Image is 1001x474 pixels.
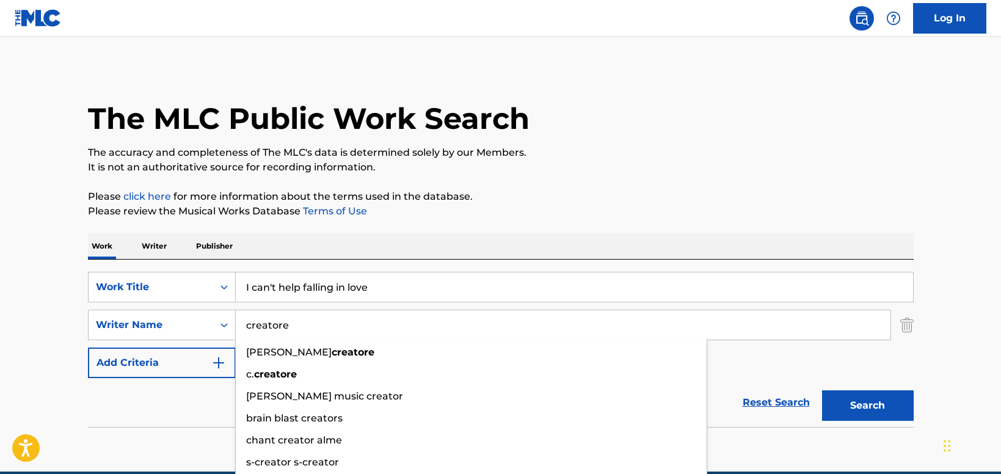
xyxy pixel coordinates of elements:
p: Work [88,233,116,259]
a: Reset Search [737,389,816,416]
span: [PERSON_NAME] music creator [246,390,403,402]
p: Please review the Musical Works Database [88,204,914,219]
span: [PERSON_NAME] [246,346,332,358]
a: Public Search [850,6,874,31]
form: Search Form [88,272,914,427]
img: MLC Logo [15,9,62,27]
a: Log In [913,3,986,34]
img: Delete Criterion [900,310,914,340]
p: Please for more information about the terms used in the database. [88,189,914,204]
p: The accuracy and completeness of The MLC's data is determined solely by our Members. [88,145,914,160]
img: 9d2ae6d4665cec9f34b9.svg [211,356,226,370]
strong: creatore [332,346,374,358]
span: c. [246,368,254,380]
p: Publisher [192,233,236,259]
strong: creatore [254,368,297,380]
div: Writer Name [96,318,206,332]
div: Drag [944,428,951,464]
h1: The MLC Public Work Search [88,100,530,137]
img: search [854,11,869,26]
span: brain blast creators [246,412,343,424]
a: click here [123,191,171,202]
a: Terms of Use [300,205,367,217]
button: Add Criteria [88,348,236,378]
div: Work Title [96,280,206,294]
iframe: Chat Widget [940,415,1001,474]
button: Search [822,390,914,421]
p: It is not an authoritative source for recording information. [88,160,914,175]
span: chant creator alme [246,434,342,446]
p: Writer [138,233,170,259]
span: s-creator s-creator [246,456,339,468]
img: help [886,11,901,26]
div: Help [881,6,906,31]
